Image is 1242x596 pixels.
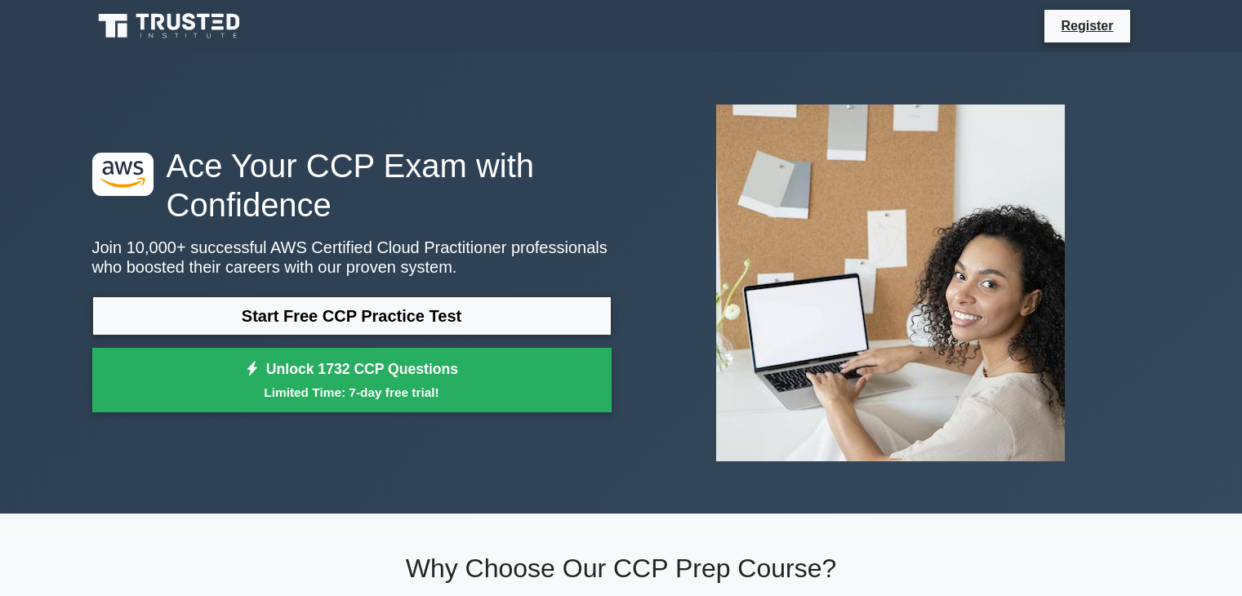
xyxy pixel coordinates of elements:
[92,296,612,336] a: Start Free CCP Practice Test
[113,383,591,402] small: Limited Time: 7-day free trial!
[92,348,612,413] a: Unlock 1732 CCP QuestionsLimited Time: 7-day free trial!
[92,238,612,277] p: Join 10,000+ successful AWS Certified Cloud Practitioner professionals who boosted their careers ...
[92,146,612,225] h1: Ace Your CCP Exam with Confidence
[1051,16,1123,36] a: Register
[92,553,1151,584] h2: Why Choose Our CCP Prep Course?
